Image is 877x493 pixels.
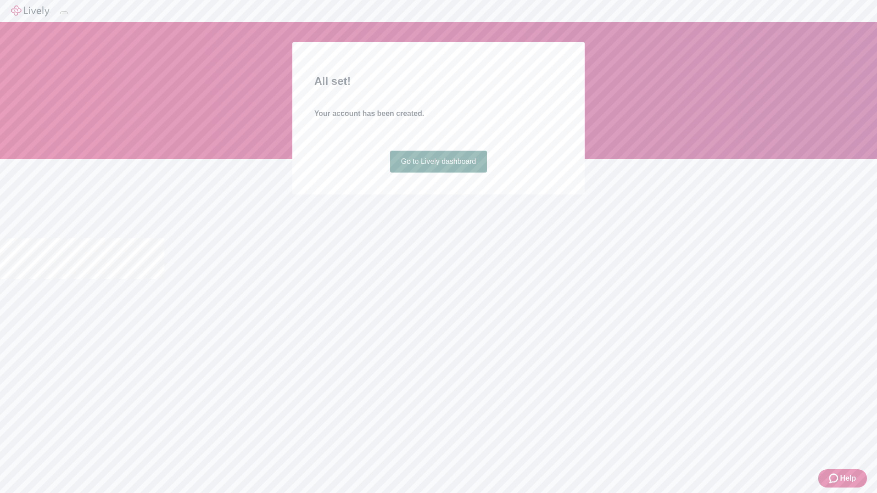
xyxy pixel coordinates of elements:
[829,473,840,484] svg: Zendesk support icon
[314,73,563,89] h2: All set!
[840,473,856,484] span: Help
[11,5,49,16] img: Lively
[390,151,487,173] a: Go to Lively dashboard
[60,11,68,14] button: Log out
[818,469,867,488] button: Zendesk support iconHelp
[314,108,563,119] h4: Your account has been created.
